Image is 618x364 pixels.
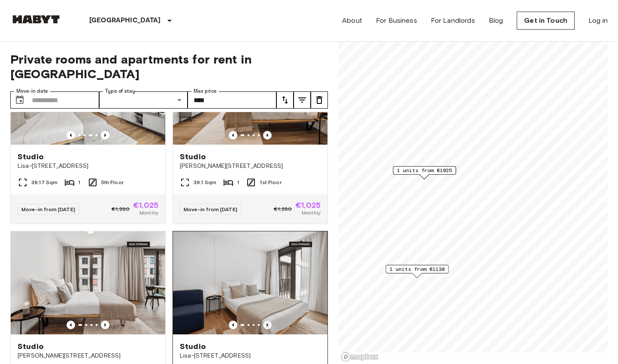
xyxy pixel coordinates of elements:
[173,41,328,224] a: Marketing picture of unit DE-01-492-101-001Previous imagePrevious imageStudio[PERSON_NAME][STREET...
[18,162,158,170] span: Lisa-[STREET_ADDRESS]
[67,131,75,140] button: Previous image
[101,321,109,329] button: Previous image
[180,341,206,352] span: Studio
[10,15,62,24] img: Habyt
[194,88,217,95] label: Max price
[194,179,216,186] span: 39.1 Sqm
[386,265,449,278] div: Map marker
[139,209,158,217] span: Monthly
[11,231,165,334] img: Marketing picture of unit DE-01-490-606-001
[112,205,130,213] span: €1,280
[89,15,161,26] p: [GEOGRAPHIC_DATA]
[180,152,206,162] span: Studio
[133,201,158,209] span: €1,025
[393,166,456,179] div: Map marker
[18,152,44,162] span: Studio
[67,321,75,329] button: Previous image
[16,88,48,95] label: Move-in date
[10,52,328,81] span: Private rooms and apartments for rent in [GEOGRAPHIC_DATA]
[489,15,503,26] a: Blog
[588,15,608,26] a: Log in
[229,131,237,140] button: Previous image
[180,352,321,360] span: Lisa-[STREET_ADDRESS]
[263,321,272,329] button: Previous image
[274,205,292,213] span: €1,280
[517,12,575,30] a: Get in Touch
[180,162,321,170] span: [PERSON_NAME][STREET_ADDRESS]
[431,15,475,26] a: For Landlords
[31,179,58,186] span: 39.17 Sqm
[11,91,28,109] button: Choose date
[18,352,158,360] span: [PERSON_NAME][STREET_ADDRESS]
[263,131,272,140] button: Previous image
[101,131,109,140] button: Previous image
[237,179,239,186] span: 1
[341,352,379,362] a: Mapbox logo
[342,15,362,26] a: About
[294,91,311,109] button: tune
[78,179,80,186] span: 1
[10,41,166,224] a: Previous imagePrevious imageStudioLisa-[STREET_ADDRESS]39.17 Sqm15th FloorMove-in from [DATE]€1,2...
[338,42,608,352] canvas: Map
[173,231,327,334] img: Marketing picture of unit DE-01-489-303-001
[311,91,328,109] button: tune
[390,265,445,273] span: 1 units from €1130
[302,209,321,217] span: Monthly
[276,91,294,109] button: tune
[376,15,417,26] a: For Business
[101,179,124,186] span: 5th Floor
[184,206,237,212] span: Move-in from [DATE]
[397,167,452,174] span: 1 units from €1025
[105,88,135,95] label: Type of stay
[260,179,281,186] span: 1st Floor
[229,321,237,329] button: Previous image
[295,201,321,209] span: €1,025
[21,206,75,212] span: Move-in from [DATE]
[18,341,44,352] span: Studio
